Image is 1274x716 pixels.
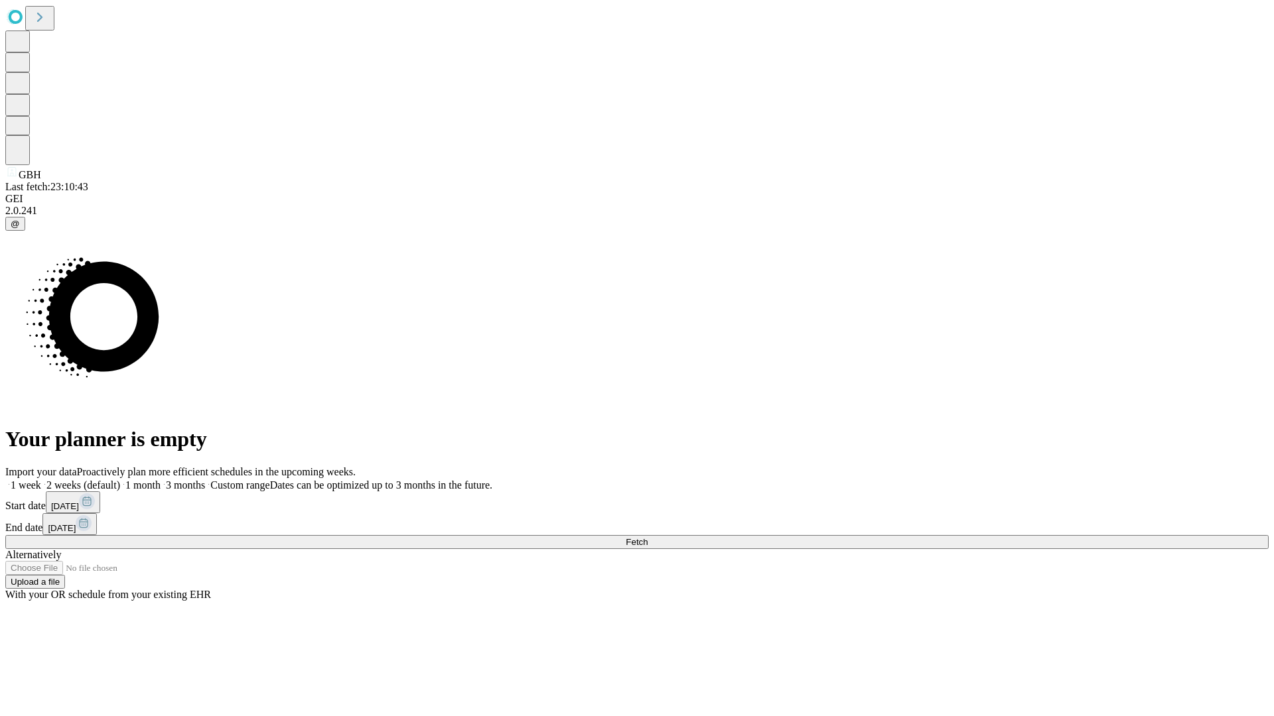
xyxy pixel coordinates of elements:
[626,537,648,547] span: Fetch
[19,169,41,180] span: GBH
[5,513,1269,535] div: End date
[166,479,205,491] span: 3 months
[5,205,1269,217] div: 2.0.241
[5,491,1269,513] div: Start date
[51,501,79,511] span: [DATE]
[5,549,61,560] span: Alternatively
[46,479,120,491] span: 2 weeks (default)
[48,523,76,533] span: [DATE]
[5,589,211,600] span: With your OR schedule from your existing EHR
[5,575,65,589] button: Upload a file
[5,193,1269,205] div: GEI
[77,466,356,477] span: Proactively plan more efficient schedules in the upcoming weeks.
[125,479,161,491] span: 1 month
[46,491,100,513] button: [DATE]
[5,181,88,192] span: Last fetch: 23:10:43
[5,427,1269,451] h1: Your planner is empty
[5,217,25,231] button: @
[270,479,492,491] span: Dates can be optimized up to 3 months in the future.
[5,466,77,477] span: Import your data
[5,535,1269,549] button: Fetch
[210,479,269,491] span: Custom range
[11,219,20,229] span: @
[42,513,97,535] button: [DATE]
[11,479,41,491] span: 1 week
